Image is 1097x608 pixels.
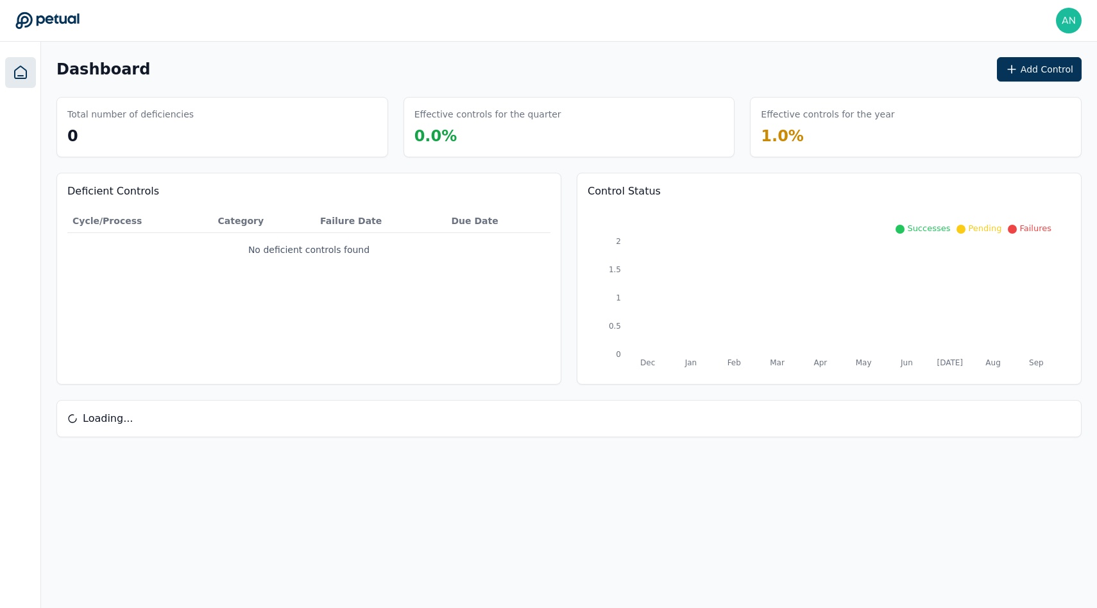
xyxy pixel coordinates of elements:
tspan: Aug [985,358,1000,367]
th: Cycle/Process [67,209,212,233]
span: 1.0 % [761,127,804,145]
div: Loading... [57,401,1081,437]
a: Go to Dashboard [15,12,80,30]
h3: Effective controls for the year [761,108,894,121]
h1: Dashboard [56,59,150,80]
tspan: Apr [813,358,827,367]
tspan: Jun [900,358,913,367]
tspan: 1 [616,293,621,302]
tspan: 1.5 [609,265,621,274]
span: Pending [968,223,1001,233]
tspan: 2 [616,237,621,246]
tspan: Sep [1029,358,1044,367]
th: Failure Date [315,209,446,233]
tspan: Dec [640,358,655,367]
span: Successes [907,223,950,233]
span: Failures [1019,223,1051,233]
h3: Control Status [588,184,1071,199]
h3: Effective controls for the quarter [414,108,561,121]
img: andrew+toast@petual.ai [1056,8,1082,33]
tspan: 0.5 [609,322,621,331]
th: Due Date [446,209,550,233]
button: Add Control [997,57,1082,82]
td: No deficient controls found [67,233,550,267]
tspan: Mar [770,358,785,367]
tspan: 0 [616,350,621,359]
h3: Total number of deficiencies [67,108,194,121]
th: Category [212,209,315,233]
tspan: Jan [685,358,697,367]
tspan: [DATE] [937,358,963,367]
span: 0 [67,127,78,145]
tspan: May [856,358,872,367]
tspan: Feb [727,358,741,367]
h3: Deficient Controls [67,184,550,199]
span: 0.0 % [414,127,457,145]
a: Dashboard [5,57,36,88]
